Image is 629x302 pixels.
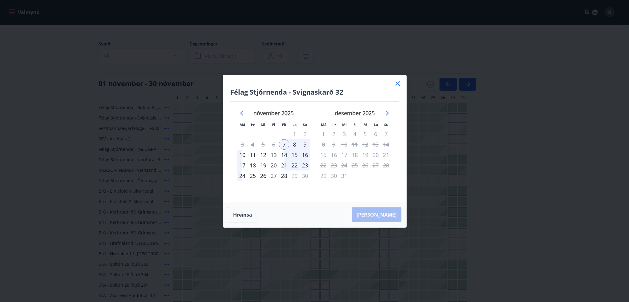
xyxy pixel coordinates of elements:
[329,139,339,150] td: Not available. þriðjudagur, 9. desember 2025
[248,139,258,150] td: Not available. þriðjudagur, 4. nóvember 2025
[292,122,297,127] small: La
[258,160,268,171] td: Choose miðvikudagur, 19. nóvember 2025 as your check-out date. It’s available.
[339,139,350,150] td: Not available. miðvikudagur, 10. desember 2025
[268,171,279,181] td: Choose fimmtudagur, 27. nóvember 2025 as your check-out date. It’s available.
[329,160,339,171] td: Not available. þriðjudagur, 23. desember 2025
[350,129,360,139] td: Not available. fimmtudagur, 4. desember 2025
[239,109,246,117] div: Move backward to switch to the previous month.
[279,150,289,160] td: Choose föstudagur, 14. nóvember 2025 as your check-out date. It’s available.
[282,122,286,127] small: Fö
[279,139,289,150] td: Selected as start date. föstudagur, 7. nóvember 2025
[329,129,339,139] td: Not available. þriðjudagur, 2. desember 2025
[329,171,339,181] td: Not available. þriðjudagur, 30. desember 2025
[268,139,279,150] td: Not available. fimmtudagur, 6. nóvember 2025
[318,150,329,160] td: Not available. mánudagur, 15. desember 2025
[248,150,258,160] td: Choose þriðjudagur, 11. nóvember 2025 as your check-out date. It’s available.
[268,150,279,160] td: Choose fimmtudagur, 13. nóvember 2025 as your check-out date. It’s available.
[230,87,399,96] h4: Félag Stjórnenda - Svignaskarð 32
[258,139,268,150] td: Not available. miðvikudagur, 5. nóvember 2025
[374,122,378,127] small: La
[354,122,357,127] small: Fi
[350,150,360,160] td: Not available. fimmtudagur, 18. desember 2025
[300,171,310,181] td: Not available. sunnudagur, 30. nóvember 2025
[335,109,375,117] strong: desember 2025
[339,150,350,160] td: Not available. miðvikudagur, 17. desember 2025
[360,150,370,160] td: Not available. föstudagur, 19. desember 2025
[237,150,248,160] div: 10
[237,171,248,181] div: 24
[300,160,310,171] div: 23
[318,160,329,171] td: Not available. mánudagur, 22. desember 2025
[279,160,289,171] td: Choose föstudagur, 21. nóvember 2025 as your check-out date. It’s available.
[258,171,268,181] td: Choose miðvikudagur, 26. nóvember 2025 as your check-out date. It’s available.
[381,139,391,150] td: Not available. sunnudagur, 14. desember 2025
[342,122,347,127] small: Mi
[279,171,289,181] div: Aðeins útritun í boði
[248,150,258,160] div: 11
[303,122,307,127] small: Su
[240,122,245,127] small: Má
[253,109,294,117] strong: nóvember 2025
[268,171,279,181] div: 27
[339,160,350,171] td: Not available. miðvikudagur, 24. desember 2025
[258,160,268,171] div: 19
[289,160,300,171] td: Choose laugardagur, 22. nóvember 2025 as your check-out date. It’s available.
[237,171,248,181] td: Choose mánudagur, 24. nóvember 2025 as your check-out date. It’s available.
[289,129,300,139] td: Not available. laugardagur, 1. nóvember 2025
[300,150,310,160] td: Choose sunnudagur, 16. nóvember 2025 as your check-out date. It’s available.
[350,160,360,171] td: Not available. fimmtudagur, 25. desember 2025
[332,122,336,127] small: Þr
[383,109,390,117] div: Move forward to switch to the next month.
[360,129,370,139] td: Not available. föstudagur, 5. desember 2025
[381,129,391,139] td: Not available. sunnudagur, 7. desember 2025
[237,160,248,171] div: 17
[261,122,265,127] small: Mi
[329,150,339,160] td: Not available. þriðjudagur, 16. desember 2025
[228,207,257,222] button: Hreinsa
[289,150,300,160] div: 15
[360,160,370,171] td: Not available. föstudagur, 26. desember 2025
[300,160,310,171] td: Choose sunnudagur, 23. nóvember 2025 as your check-out date. It’s available.
[318,160,329,171] div: Aðeins útritun í boði
[258,150,268,160] td: Choose miðvikudagur, 12. nóvember 2025 as your check-out date. It’s available.
[289,171,300,181] td: Not available. laugardagur, 29. nóvember 2025
[321,122,326,127] small: Má
[279,150,289,160] div: 14
[360,139,370,150] td: Not available. föstudagur, 12. desember 2025
[370,129,381,139] td: Not available. laugardagur, 6. desember 2025
[318,171,329,181] td: Not available. mánudagur, 29. desember 2025
[248,171,258,181] div: 25
[289,139,300,150] div: 8
[289,150,300,160] td: Choose laugardagur, 15. nóvember 2025 as your check-out date. It’s available.
[248,171,258,181] td: Choose þriðjudagur, 25. nóvember 2025 as your check-out date. It’s available.
[339,129,350,139] td: Not available. miðvikudagur, 3. desember 2025
[230,102,399,194] div: Calendar
[381,160,391,171] td: Not available. sunnudagur, 28. desember 2025
[300,139,310,150] td: Choose sunnudagur, 9. nóvember 2025 as your check-out date. It’s available.
[384,122,389,127] small: Su
[279,171,289,181] td: Choose föstudagur, 28. nóvember 2025 as your check-out date. It’s available.
[248,160,258,171] div: 18
[237,160,248,171] td: Choose mánudagur, 17. nóvember 2025 as your check-out date. It’s available.
[279,160,289,171] div: 21
[268,160,279,171] div: 20
[251,122,255,127] small: Þr
[258,150,268,160] div: 12
[318,129,329,139] td: Not available. mánudagur, 1. desember 2025
[289,160,300,171] div: 22
[370,139,381,150] td: Not available. laugardagur, 13. desember 2025
[258,171,268,181] div: 26
[268,160,279,171] td: Choose fimmtudagur, 20. nóvember 2025 as your check-out date. It’s available.
[237,150,248,160] td: Choose mánudagur, 10. nóvember 2025 as your check-out date. It’s available.
[350,139,360,150] td: Not available. fimmtudagur, 11. desember 2025
[318,139,329,150] td: Not available. mánudagur, 8. desember 2025
[300,139,310,150] div: 9
[300,129,310,139] td: Not available. sunnudagur, 2. nóvember 2025
[381,150,391,160] td: Not available. sunnudagur, 21. desember 2025
[289,139,300,150] td: Choose laugardagur, 8. nóvember 2025 as your check-out date. It’s available.
[370,160,381,171] td: Not available. laugardagur, 27. desember 2025
[279,139,289,150] div: 7
[300,150,310,160] div: 16
[363,122,367,127] small: Fö
[268,150,279,160] div: 13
